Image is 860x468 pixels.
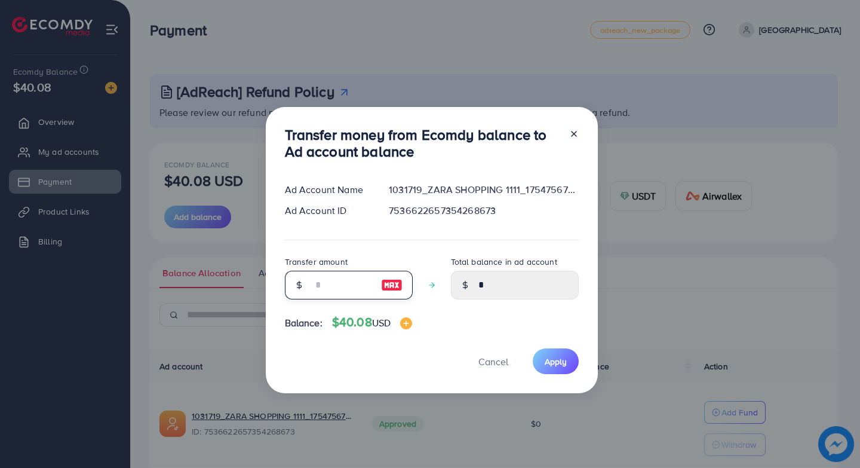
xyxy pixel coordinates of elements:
label: Total balance in ad account [451,256,557,268]
span: Cancel [478,355,508,368]
span: Apply [545,356,567,368]
div: Ad Account ID [275,204,380,218]
span: USD [372,316,391,329]
img: image [400,317,412,329]
img: image [381,278,403,292]
h4: $40.08 [332,315,412,330]
div: 7536622657354268673 [379,204,588,218]
button: Apply [533,348,579,374]
div: Ad Account Name [275,183,380,197]
label: Transfer amount [285,256,348,268]
div: 1031719_ZARA SHOPPING 1111_1754756746391 [379,183,588,197]
span: Balance: [285,316,322,330]
h3: Transfer money from Ecomdy balance to Ad account balance [285,126,560,161]
button: Cancel [463,348,523,374]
